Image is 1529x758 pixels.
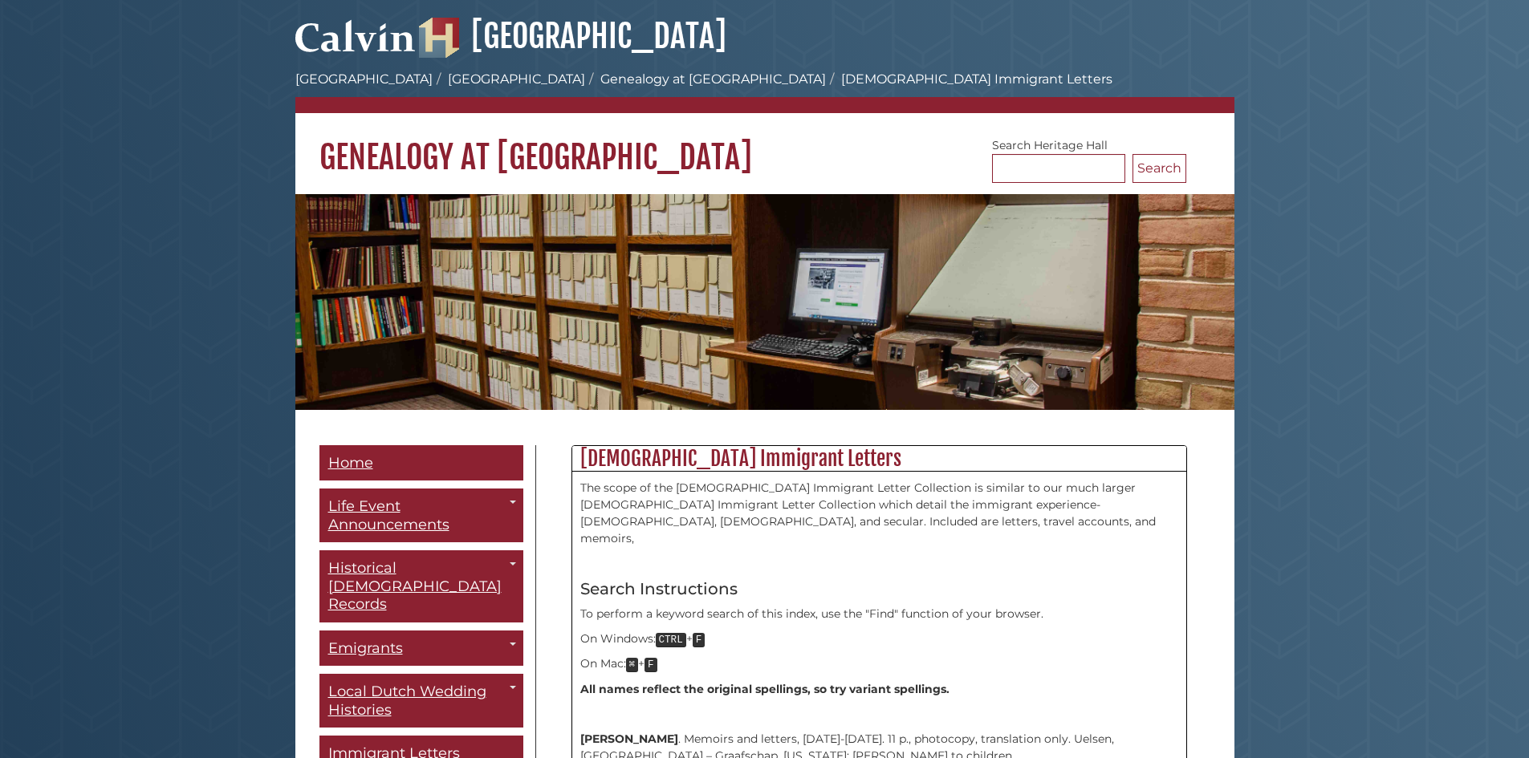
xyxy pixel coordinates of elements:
[1133,154,1186,183] button: Search
[572,446,1186,472] h2: [DEMOGRAPHIC_DATA] Immigrant Letters
[580,655,1178,673] p: On Mac: +
[319,488,523,542] a: Life Event Announcements
[580,606,1178,622] p: To perform a keyword search of this index, use the "Find" function of your browser.
[295,37,416,51] a: Calvin University
[295,113,1234,177] h1: Genealogy at [GEOGRAPHIC_DATA]
[693,633,706,647] kbd: F
[295,70,1234,113] nav: breadcrumb
[580,732,678,746] strong: [PERSON_NAME]
[626,658,639,672] kbd: ⌘
[319,550,523,622] a: Historical [DEMOGRAPHIC_DATA] Records
[328,559,502,613] span: Historical [DEMOGRAPHIC_DATA] Records
[656,633,686,647] kbd: CTRL
[580,630,1178,648] p: On Windows: +
[295,13,416,58] img: Calvin
[319,445,523,481] a: Home
[319,674,523,728] a: Local Dutch Wedding Histories
[600,71,826,87] a: Genealogy at [GEOGRAPHIC_DATA]
[319,630,523,667] a: Emigrants
[580,580,1178,598] h4: Search Instructions
[448,71,585,87] a: [GEOGRAPHIC_DATA]
[328,639,403,657] span: Emigrants
[328,683,486,719] span: Local Dutch Wedding Histories
[328,454,373,472] span: Home
[419,16,726,56] a: [GEOGRAPHIC_DATA]
[580,682,950,696] strong: All names reflect the original spellings, so try variant spellings.
[580,480,1178,547] p: The scope of the [DEMOGRAPHIC_DATA] Immigrant Letter Collection is similar to our much larger [DE...
[328,497,449,533] span: Life Event Announcements
[645,658,657,672] kbd: F
[419,18,459,58] img: Hekman Library Logo
[295,71,433,87] a: [GEOGRAPHIC_DATA]
[826,70,1112,89] li: [DEMOGRAPHIC_DATA] Immigrant Letters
